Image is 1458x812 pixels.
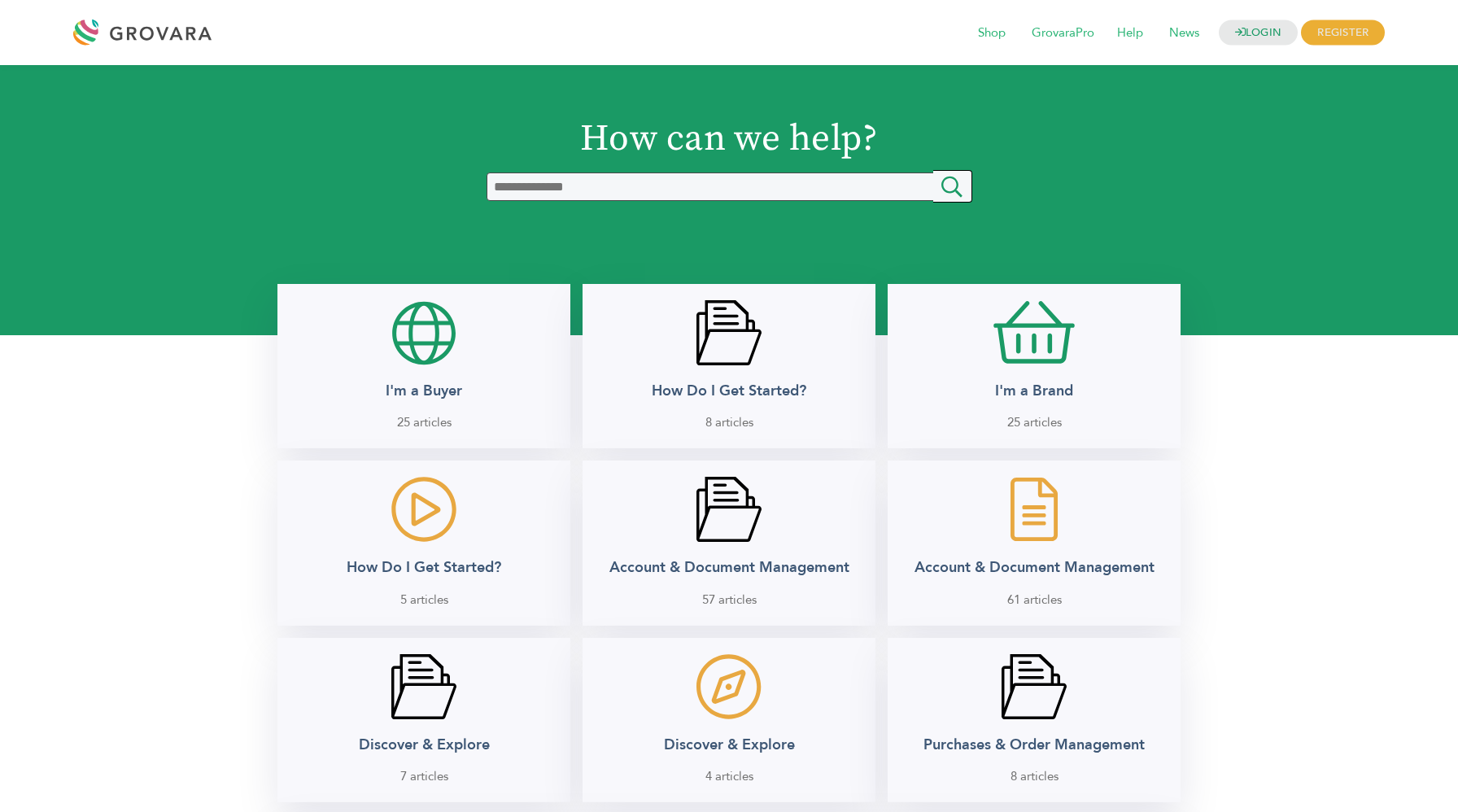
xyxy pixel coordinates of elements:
a: betterdocs-category-icon How Do I Get Started? 8 articles [583,284,875,448]
a: I'm a Buyer 25 articles [277,284,570,448]
span: 4 articles [705,767,753,786]
span: 25 articles [397,413,452,432]
a: betterdocs-category-icon Purchases & Order Management 8 articles [888,638,1181,802]
a: How Do I Get Started? 5 articles [277,461,570,625]
span: GrovaraPro [1020,18,1106,49]
img: betterdocs-category-icon [696,300,762,365]
img: betterdocs-category-icon [391,654,456,719]
span: Shop [967,18,1017,49]
a: GrovaraPro [1020,24,1106,42]
h2: Discover & Explore [664,736,795,754]
a: betterdocs-category-icon Account & Document Management 57 articles [583,461,875,625]
h1: How can we help? [277,85,1181,162]
a: I'm a Brand 25 articles [888,284,1181,448]
a: Shop [967,24,1017,42]
span: 8 articles [1011,767,1059,786]
h2: How Do I Get Started? [347,558,501,577]
span: 57 articles [702,591,757,609]
h2: I'm a Brand [995,382,1073,400]
h2: Account & Document Management [609,558,849,577]
h2: I'm a Buyer [386,382,462,400]
span: 5 articles [400,591,448,609]
a: betterdocs-category-icon Discover & Explore 7 articles [277,638,570,802]
span: 61 articles [1007,591,1062,609]
h2: Purchases & Order Management [923,736,1145,754]
img: betterdocs-category-icon [696,477,762,542]
a: Account & Document Management 61 articles [888,461,1181,625]
a: Help [1106,24,1155,42]
span: News [1158,18,1211,49]
a: Discover & Explore 4 articles [583,638,875,802]
h2: How Do I Get Started? [652,382,806,400]
img: betterdocs-category-icon [1002,654,1067,719]
span: 7 articles [400,767,448,786]
a: LOGIN [1219,20,1299,46]
span: Help [1106,18,1155,49]
a: News [1158,24,1211,42]
span: REGISTER [1301,20,1385,46]
h2: Discover & Explore [359,736,490,754]
h2: Account & Document Management [915,558,1155,577]
span: 25 articles [1007,413,1062,432]
span: 8 articles [705,413,753,432]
